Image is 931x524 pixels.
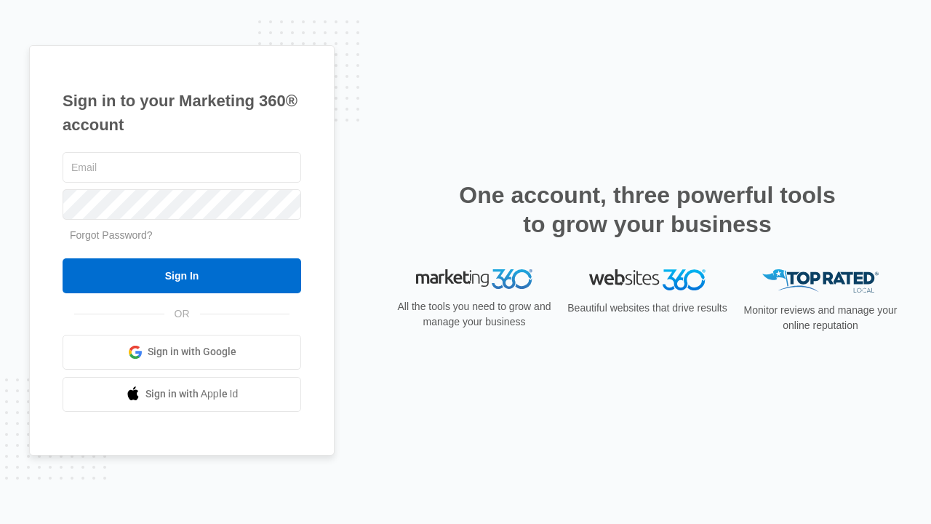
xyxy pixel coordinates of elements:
[416,269,532,290] img: Marketing 360
[455,180,840,239] h2: One account, three powerful tools to grow your business
[63,377,301,412] a: Sign in with Apple Id
[566,301,729,316] p: Beautiful websites that drive results
[164,306,200,322] span: OR
[70,229,153,241] a: Forgot Password?
[148,344,236,360] span: Sign in with Google
[762,269,879,293] img: Top Rated Local
[63,258,301,293] input: Sign In
[589,269,706,290] img: Websites 360
[739,303,902,333] p: Monitor reviews and manage your online reputation
[393,299,556,330] p: All the tools you need to grow and manage your business
[63,152,301,183] input: Email
[145,386,239,402] span: Sign in with Apple Id
[63,89,301,137] h1: Sign in to your Marketing 360® account
[63,335,301,370] a: Sign in with Google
